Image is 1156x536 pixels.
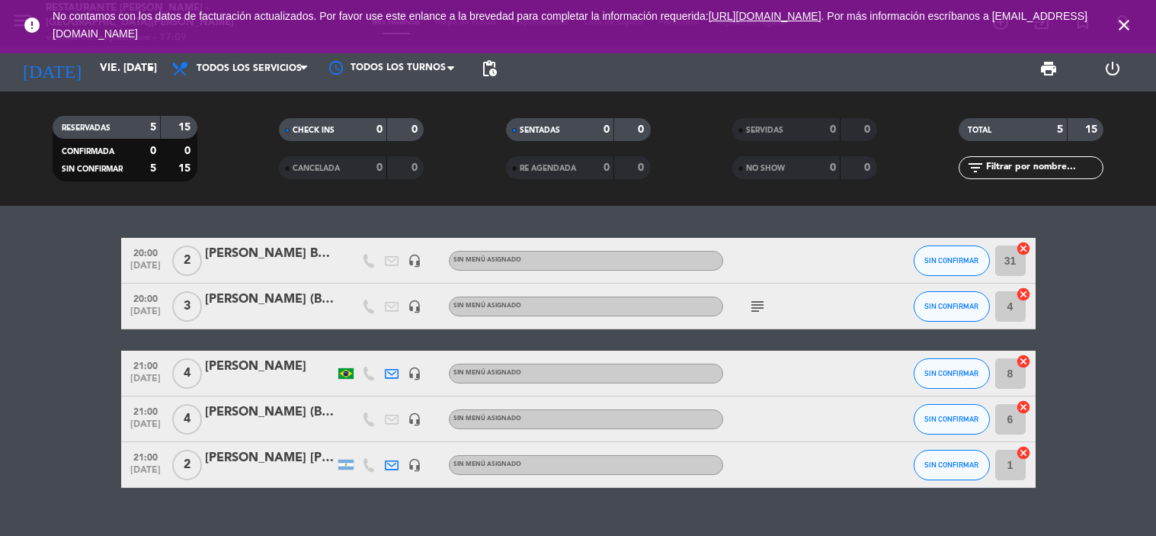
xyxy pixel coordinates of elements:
strong: 0 [604,162,610,173]
span: CHECK INS [293,127,335,134]
span: [DATE] [126,261,165,278]
strong: 15 [178,163,194,174]
i: cancel [1016,354,1031,369]
span: SIN CONFIRMAR [62,165,123,173]
strong: 0 [376,124,383,135]
span: Todos los servicios [197,63,302,74]
span: [DATE] [126,374,165,391]
strong: 0 [830,124,836,135]
button: SIN CONFIRMAR [914,450,990,480]
span: [DATE] [126,465,165,483]
span: 3 [172,291,202,322]
span: 2 [172,246,202,276]
span: SIN CONFIRMAR [924,302,978,310]
div: [PERSON_NAME] BW 11 [205,244,335,264]
i: headset_mic [408,300,421,313]
span: pending_actions [480,59,498,78]
span: RESERVADAS [62,124,110,132]
span: Sin menú asignado [453,416,521,422]
i: headset_mic [408,367,421,380]
strong: 0 [638,124,647,135]
div: LOG OUT [1081,46,1145,91]
i: headset_mic [408,458,421,472]
strong: 0 [604,124,610,135]
span: RE AGENDADA [520,165,576,172]
i: cancel [1016,287,1031,302]
strong: 15 [1085,124,1100,135]
strong: 0 [184,146,194,156]
strong: 0 [376,162,383,173]
button: SIN CONFIRMAR [914,291,990,322]
span: 20:00 [126,289,165,307]
span: CANCELADA [293,165,340,172]
i: filter_list [966,159,985,177]
strong: 0 [830,162,836,173]
span: NO SHOW [746,165,785,172]
strong: 0 [638,162,647,173]
span: 4 [172,358,202,389]
span: CONFIRMADA [62,148,114,156]
a: . Por más información escríbanos a [EMAIL_ADDRESS][DOMAIN_NAME] [53,10,1087,40]
span: [DATE] [126,419,165,437]
span: SERVIDAS [746,127,783,134]
span: Sin menú asignado [453,370,521,376]
i: error [23,16,41,34]
a: [URL][DOMAIN_NAME] [709,10,821,22]
span: 21:00 [126,448,165,465]
i: close [1115,16,1133,34]
strong: 5 [1057,124,1063,135]
span: 2 [172,450,202,480]
strong: 5 [150,163,156,174]
i: power_settings_new [1103,59,1122,78]
span: SENTADAS [520,127,560,134]
span: 20:00 [126,243,165,261]
strong: 0 [411,124,421,135]
strong: 0 [411,162,421,173]
span: SIN CONFIRMAR [924,461,978,469]
div: [PERSON_NAME] [PERSON_NAME] [205,448,335,468]
i: arrow_drop_down [142,59,160,78]
span: Sin menú asignado [453,303,521,309]
i: cancel [1016,445,1031,461]
span: Sin menú asignado [453,257,521,263]
span: Sin menú asignado [453,461,521,467]
strong: 15 [178,122,194,133]
i: [DATE] [11,52,92,85]
span: SIN CONFIRMAR [924,415,978,423]
span: SIN CONFIRMAR [924,369,978,377]
span: No contamos con los datos de facturación actualizados. Por favor use este enlance a la brevedad p... [53,10,1087,40]
div: [PERSON_NAME] (Bw 19) [205,290,335,310]
i: headset_mic [408,254,421,268]
strong: 0 [864,162,873,173]
button: SIN CONFIRMAR [914,246,990,276]
span: 21:00 [126,402,165,419]
i: headset_mic [408,412,421,426]
strong: 0 [864,124,873,135]
strong: 5 [150,122,156,133]
i: cancel [1016,400,1031,415]
button: SIN CONFIRMAR [914,358,990,389]
i: cancel [1016,241,1031,256]
div: [PERSON_NAME] (Bw 09) [205,403,335,422]
span: SIN CONFIRMAR [924,256,978,265]
strong: 0 [150,146,156,156]
button: SIN CONFIRMAR [914,404,990,435]
input: Filtrar por nombre... [985,159,1103,176]
span: print [1039,59,1058,78]
span: TOTAL [968,127,991,134]
span: 4 [172,404,202,435]
span: 21:00 [126,356,165,374]
span: [DATE] [126,307,165,324]
i: subject [748,297,767,316]
div: [PERSON_NAME] [205,357,335,377]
